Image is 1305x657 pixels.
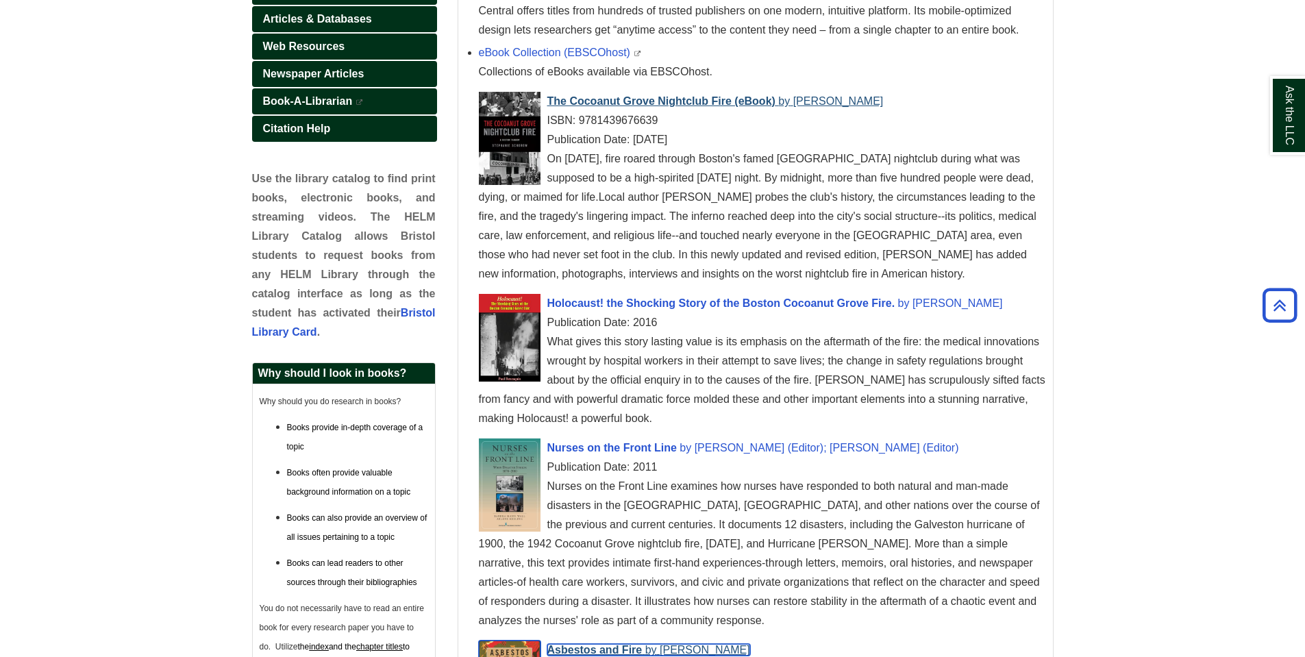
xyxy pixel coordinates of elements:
div: Nurses on the Front Line examines how nurses have responded to both natural and man-made disaster... [479,477,1046,630]
span: by [680,442,691,454]
div: ISBN: 9781439676639 [479,111,1046,130]
span: Web Resources [263,40,345,52]
a: Cover Art Asbestos and Fire by [PERSON_NAME] [547,644,750,656]
div: What gives this story lasting value is its emphasis on the aftermath of the fire: the medical inn... [479,332,1046,428]
span: by [645,644,657,656]
a: Back to Top [1258,296,1302,314]
span: [PERSON_NAME] (Editor); [PERSON_NAME] (Editor) [695,442,959,454]
span: by [778,95,790,107]
span: by [898,297,910,309]
span: Books provide in-depth coverage of a topic [287,423,423,451]
span: chapter titles [356,642,403,652]
div: Publication Date: [DATE] [479,130,1046,149]
div: Publication Date: 2016 [479,313,1046,332]
a: Web Resources [252,34,437,60]
span: Citation Help [263,123,331,134]
span: index [309,642,329,652]
span: Books often provide valuable background information on a topic [287,468,411,497]
span: Asbestos and Fire [547,644,643,656]
span: The Cocoanut Grove Nightclub Fire (eBook) [547,95,775,107]
a: Newspaper Articles [252,61,437,87]
div: Publication Date: 2011 [479,458,1046,477]
h2: Why should I look in books? [253,363,435,384]
div: On [DATE], fire roared through Boston's famed [GEOGRAPHIC_DATA] nightclub during what was suppose... [479,149,1046,284]
span: Nurses on the Front Line [547,442,677,454]
img: Cover Art [479,92,540,184]
span: [PERSON_NAME] [912,297,1003,309]
span: Books can also provide an overview of all issues pertaining to a topic [287,513,427,542]
a: Book-A-Librarian [252,88,437,114]
a: Cover Art Holocaust! the Shocking Story of the Boston Cocoanut Grove Fire. by [PERSON_NAME] [547,297,1003,309]
a: eBook Collection (EBSCOhost) [479,47,630,58]
span: Use the library catalog to find print books, electronic books, and streaming videos. The HELM Lib... [252,173,436,338]
span: Books can lead readers to other sources through their bibliographies [287,558,417,587]
img: Cover Art [479,294,540,382]
a: Cover Art Nurses on the Front Line by [PERSON_NAME] (Editor); [PERSON_NAME] (Editor) [547,442,959,454]
div: Collections of eBooks available via EBSCOhost. [479,62,1046,82]
i: This link opens in a new window [633,51,641,57]
span: Why should you do research in books? [260,397,401,406]
span: Newspaper Articles [263,68,364,79]
span: Book-A-Librarian [263,95,353,107]
a: Cover Art The Cocoanut Grove Nightclub Fire (eBook) by [PERSON_NAME] [547,95,884,107]
span: [PERSON_NAME] [793,95,884,107]
img: Cover Art [479,438,540,531]
a: Articles & Databases [252,6,437,32]
span: [PERSON_NAME] [660,644,750,656]
span: Articles & Databases [263,13,372,25]
i: This link opens in a new window [356,99,364,106]
a: Citation Help [252,116,437,142]
span: Holocaust! the Shocking Story of the Boston Cocoanut Grove Fire. [547,297,895,309]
